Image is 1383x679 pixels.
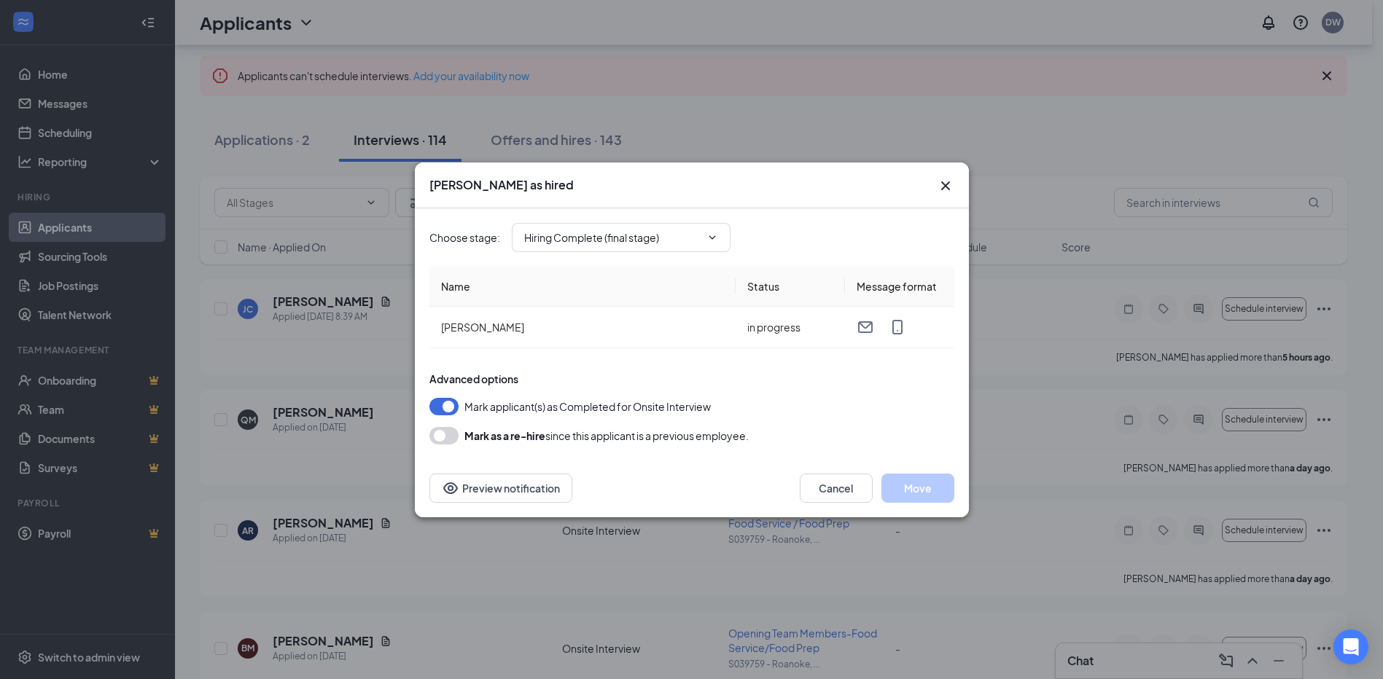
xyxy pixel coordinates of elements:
td: in progress [736,307,845,348]
svg: Cross [937,177,954,195]
svg: Eye [442,479,459,497]
svg: MobileSms [889,318,906,336]
svg: ChevronDown [706,232,718,243]
span: [PERSON_NAME] [441,321,524,334]
button: Preview notificationEye [429,474,572,503]
svg: Email [857,318,874,336]
h3: [PERSON_NAME] as hired [429,177,574,193]
div: Open Intercom Messenger [1333,629,1368,664]
span: Choose stage : [429,229,500,246]
th: Name [429,267,736,307]
button: Cancel [800,474,873,503]
th: Message format [845,267,954,307]
th: Status [736,267,845,307]
div: since this applicant is a previous employee. [464,427,749,444]
div: Advanced options [429,372,954,386]
button: Move [881,474,954,503]
span: Mark applicant(s) as Completed for Onsite Interview [464,398,711,415]
b: Mark as a re-hire [464,429,545,442]
button: Close [937,177,954,195]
